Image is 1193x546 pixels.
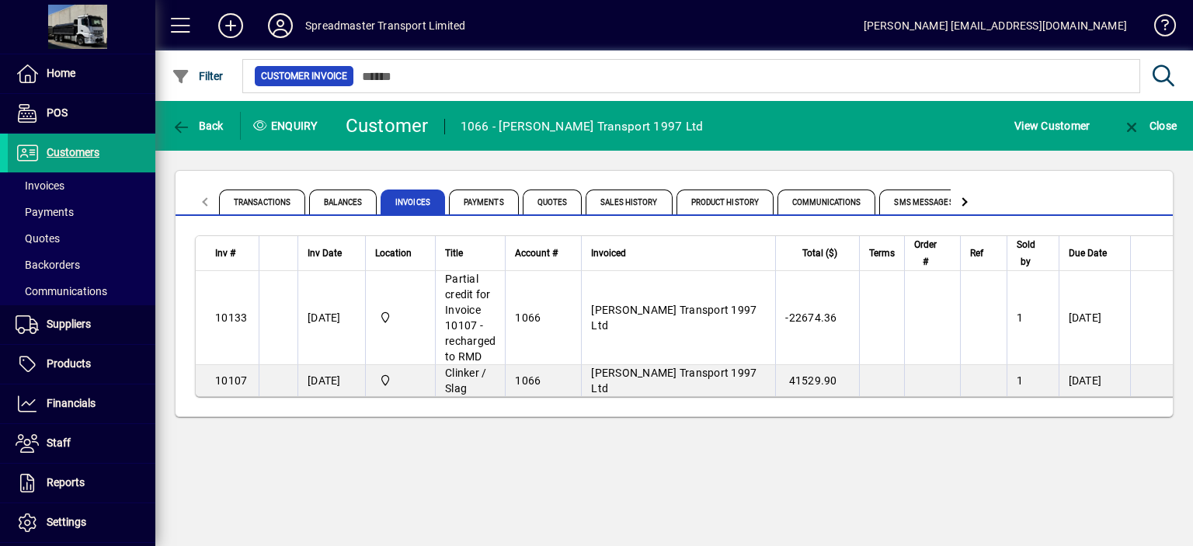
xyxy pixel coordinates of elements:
div: Order # [914,236,951,270]
span: Suppliers [47,318,91,330]
span: Balances [309,190,377,214]
span: Terms [869,245,895,262]
span: Customers [47,146,99,158]
a: Products [8,345,155,384]
span: Close [1122,120,1177,132]
a: Staff [8,424,155,463]
span: Order # [914,236,937,270]
span: Payments [16,206,74,218]
span: [PERSON_NAME] Transport 1997 Ltd [591,304,756,332]
span: Invoiced [591,245,626,262]
button: Filter [168,62,228,90]
span: Products [47,357,91,370]
span: 1066 [515,311,541,324]
a: POS [8,94,155,133]
div: Spreadmaster Transport Limited [305,13,465,38]
span: 10133 [215,311,247,324]
span: 10107 [215,374,247,387]
span: Reports [47,476,85,489]
div: Due Date [1069,245,1121,262]
span: Inv Date [308,245,342,262]
td: [DATE] [297,365,365,396]
span: Staff [47,436,71,449]
span: Invoices [16,179,64,192]
span: POS [47,106,68,119]
span: Back [172,120,224,132]
div: Account # [515,245,572,262]
a: Financials [8,384,155,423]
span: Due Date [1069,245,1107,262]
div: Location [375,245,426,262]
div: [PERSON_NAME] [EMAIL_ADDRESS][DOMAIN_NAME] [864,13,1127,38]
span: Transactions [219,190,305,214]
div: Inv # [215,245,249,262]
td: [DATE] [1059,271,1130,365]
a: Knowledge Base [1143,3,1174,54]
span: Location [375,245,412,262]
div: 1066 - [PERSON_NAME] Transport 1997 Ltd [461,114,704,139]
a: Backorders [8,252,155,278]
div: Ref [970,245,997,262]
span: View Customer [1014,113,1090,138]
app-page-header-button: Back [155,112,241,140]
td: 41529.90 [775,365,858,396]
div: Inv Date [308,245,356,262]
span: 965 State Highway 2 [375,372,426,389]
span: 1066 [515,374,541,387]
span: Quotes [523,190,583,214]
span: Inv # [215,245,235,262]
button: Close [1118,112,1181,140]
span: Total ($) [802,245,837,262]
span: Customer Invoice [261,68,347,84]
td: -22674.36 [775,271,858,365]
span: Settings [47,516,86,528]
span: 1 [1017,311,1023,324]
span: [PERSON_NAME] Transport 1997 Ltd [591,367,756,395]
span: Invoices [381,190,445,214]
div: Customer [346,113,429,138]
span: Sold by [1017,236,1035,270]
div: Title [445,245,496,262]
div: Total ($) [785,245,850,262]
span: Backorders [16,259,80,271]
span: Sales History [586,190,672,214]
div: Sold by [1017,236,1049,270]
span: Account # [515,245,558,262]
span: Partial credit for Invoice 10107 - recharged to RMD [445,273,496,363]
td: [DATE] [297,271,365,365]
div: Invoiced [591,245,766,262]
span: Financials [47,397,96,409]
a: Quotes [8,225,155,252]
div: Enquiry [241,113,334,138]
span: Quotes [16,232,60,245]
button: Add [206,12,256,40]
span: Title [445,245,463,262]
a: Home [8,54,155,93]
span: Ref [970,245,983,262]
span: Payments [449,190,519,214]
span: Communications [16,285,107,297]
a: Payments [8,199,155,225]
a: Reports [8,464,155,503]
a: Settings [8,503,155,542]
span: Home [47,67,75,79]
span: Communications [777,190,875,214]
a: Suppliers [8,305,155,344]
span: Clinker / Slag [445,367,486,395]
span: 1 [1017,374,1023,387]
span: Filter [172,70,224,82]
span: SMS Messages [879,190,968,214]
td: [DATE] [1059,365,1130,396]
button: Profile [256,12,305,40]
span: Product History [676,190,774,214]
button: View Customer [1010,112,1094,140]
a: Invoices [8,172,155,199]
a: Communications [8,278,155,304]
button: Back [168,112,228,140]
span: 965 State Highway 2 [375,309,426,326]
app-page-header-button: Close enquiry [1106,112,1193,140]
